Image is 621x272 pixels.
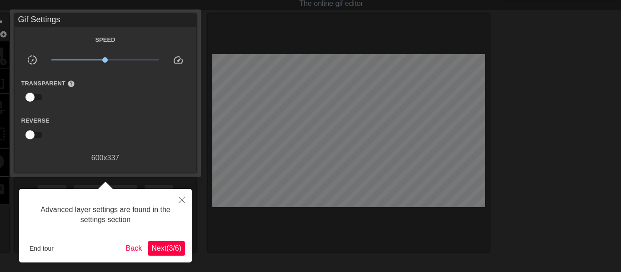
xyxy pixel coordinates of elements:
[148,241,185,256] button: Next
[122,241,146,256] button: Back
[26,242,57,255] button: End tour
[172,189,192,210] button: Close
[26,196,185,234] div: Advanced layer settings are found in the settings section
[151,244,181,252] span: Next ( 3 / 6 )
